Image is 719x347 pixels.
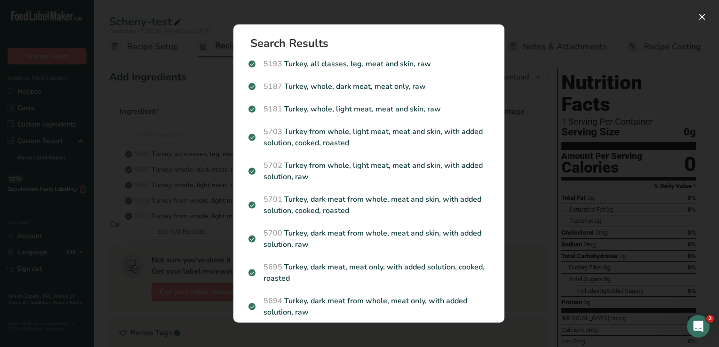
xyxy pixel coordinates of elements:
span: 5181 [264,104,282,114]
p: Turkey, all classes, leg, meat and skin, raw [248,58,489,70]
iframe: Intercom live chat [687,315,710,338]
span: 5694 [264,296,282,306]
span: 5193 [264,59,282,69]
span: 2 [706,315,714,323]
p: Turkey, whole, dark meat, meat only, raw [248,81,489,92]
p: Turkey, whole, light meat, meat and skin, raw [248,103,489,115]
p: Turkey, dark meat from whole, meat only, with added solution, raw [248,295,489,318]
p: Turkey from whole, light meat, meat and skin, with added solution, raw [248,160,489,182]
h1: Search Results [250,38,495,49]
p: Turkey from whole, light meat, meat and skin, with added solution, cooked, roasted [248,126,489,149]
span: 5695 [264,262,282,272]
p: Turkey, dark meat from whole, meat and skin, with added solution, raw [248,228,489,250]
span: 5702 [264,160,282,171]
span: 5187 [264,81,282,92]
p: Turkey, dark meat from whole, meat and skin, with added solution, cooked, roasted [248,194,489,216]
span: 5703 [264,126,282,137]
p: Turkey, dark meat, meat only, with added solution, cooked, roasted [248,261,489,284]
span: 5700 [264,228,282,238]
span: 5701 [264,194,282,205]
